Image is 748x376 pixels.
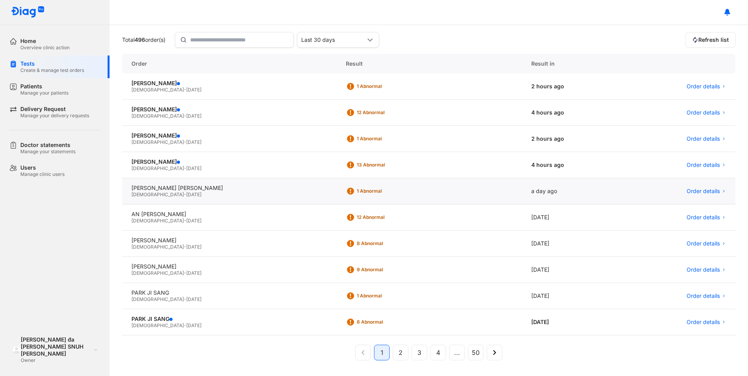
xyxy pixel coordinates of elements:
div: 12 Abnormal [357,109,419,116]
span: - [184,165,186,171]
span: [DATE] [186,139,201,145]
span: [DEMOGRAPHIC_DATA] [131,192,184,197]
span: [DEMOGRAPHIC_DATA] [131,244,184,250]
div: [PERSON_NAME] [131,80,327,87]
div: [PERSON_NAME] [131,106,327,113]
span: [DATE] [186,113,201,119]
div: [DATE] [522,283,622,309]
span: Order details [687,292,720,299]
span: 50 [472,348,480,357]
div: 1 Abnormal [357,293,419,299]
span: - [184,192,186,197]
div: Delivery Request [20,106,89,113]
span: - [184,113,186,119]
div: 2 hours ago [522,73,622,100]
span: Order details [687,266,720,273]
div: PARK JI SANG [131,289,327,296]
div: 8 Abnormal [357,319,419,325]
div: Manage your patients [20,90,68,96]
span: 496 [135,36,145,43]
button: 3 [412,345,427,360]
div: 4 hours ago [522,100,622,126]
img: logo [11,6,45,18]
div: Home [20,38,70,45]
div: 1 Abnormal [357,136,419,142]
div: [PERSON_NAME] [131,132,327,139]
div: Doctor statements [20,141,76,149]
div: Result in [522,54,622,73]
div: [PERSON_NAME] đa [PERSON_NAME] SNUH [PERSON_NAME] [21,336,92,357]
div: [PERSON_NAME] [131,158,327,165]
div: [PERSON_NAME] [131,237,327,244]
div: Patients [20,83,68,90]
span: Order details [687,83,720,90]
div: Overview clinic action [20,45,70,51]
div: PARK JI SANG [131,315,327,322]
span: [DEMOGRAPHIC_DATA] [131,270,184,276]
img: logo [13,346,21,354]
div: AN [PERSON_NAME] [131,211,327,218]
div: Manage your delivery requests [20,113,89,119]
span: - [184,270,186,276]
div: Owner [21,357,92,363]
button: Refresh list [685,32,735,48]
div: 1 Abnormal [357,188,419,194]
span: [DATE] [186,270,201,276]
button: ... [449,345,465,360]
div: Manage clinic users [20,171,65,177]
span: [DATE] [186,192,201,197]
span: Order details [687,135,720,142]
span: ... [454,348,460,357]
span: - [184,296,186,302]
span: [DATE] [186,165,201,171]
div: Last 30 days [301,36,365,43]
div: 9 Abnormal [357,267,419,273]
span: 2 [399,348,403,357]
span: - [184,244,186,250]
span: [DEMOGRAPHIC_DATA] [131,113,184,119]
div: [DATE] [522,309,622,335]
span: [DEMOGRAPHIC_DATA] [131,139,184,145]
button: 2 [393,345,408,360]
div: 8 Abnormal [357,240,419,247]
div: [DATE] [522,231,622,257]
span: Order details [687,188,720,195]
div: 12 Abnormal [357,214,419,220]
span: Order details [687,214,720,221]
button: 50 [468,345,484,360]
span: Order details [687,240,720,247]
span: [DEMOGRAPHIC_DATA] [131,322,184,328]
span: [DEMOGRAPHIC_DATA] [131,165,184,171]
span: - [184,322,186,328]
button: 4 [430,345,446,360]
span: [DATE] [186,244,201,250]
span: [DEMOGRAPHIC_DATA] [131,218,184,224]
div: Users [20,164,65,171]
div: [PERSON_NAME] [PERSON_NAME] [131,184,327,192]
span: Order details [687,319,720,326]
div: Total order(s) [122,36,165,43]
div: [PERSON_NAME] [131,263,327,270]
span: 1 [381,348,383,357]
div: 13 Abnormal [357,162,419,168]
span: 4 [436,348,440,357]
span: 3 [417,348,421,357]
span: - [184,218,186,224]
div: Create & manage test orders [20,67,84,73]
div: Manage your statements [20,149,76,155]
span: [DEMOGRAPHIC_DATA] [131,87,184,93]
span: - [184,139,186,145]
span: - [184,87,186,93]
div: 4 hours ago [522,152,622,178]
button: 1 [374,345,390,360]
div: [DATE] [522,204,622,231]
span: Order details [687,161,720,168]
span: Order details [687,109,720,116]
div: a day ago [522,178,622,204]
div: [DATE] [522,257,622,283]
span: Refresh list [698,36,729,43]
div: Tests [20,60,84,67]
div: Result [336,54,522,73]
span: [DATE] [186,322,201,328]
div: 1 Abnormal [357,83,419,90]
